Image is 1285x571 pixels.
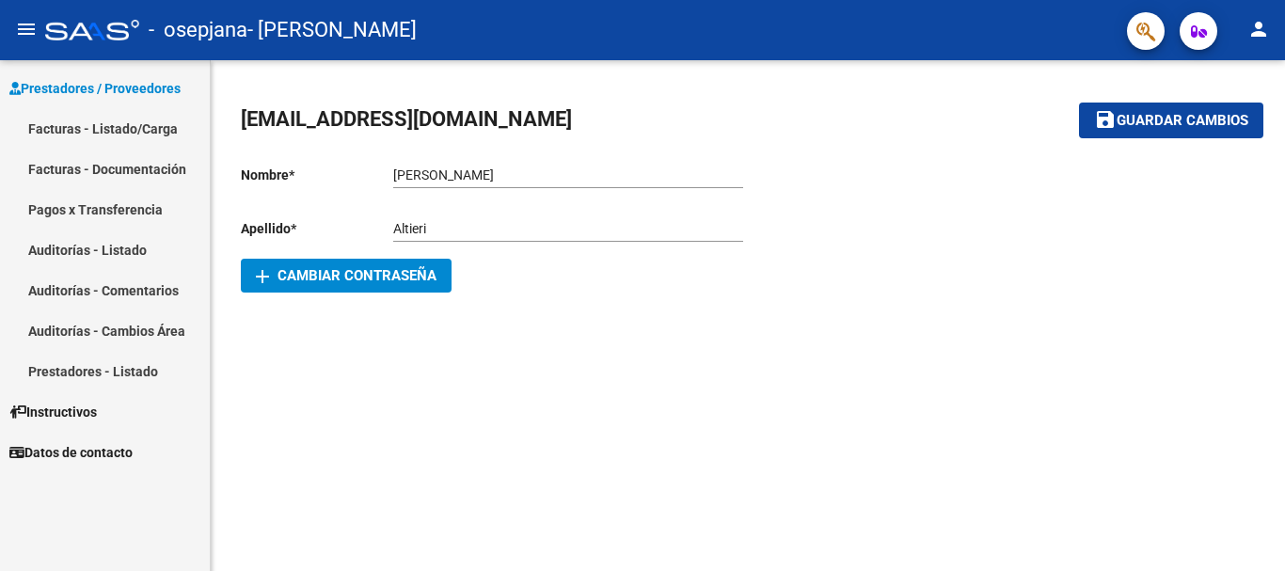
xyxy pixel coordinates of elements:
span: Instructivos [9,402,97,422]
span: Datos de contacto [9,442,133,463]
span: Guardar cambios [1117,113,1248,130]
iframe: Intercom live chat [1221,507,1266,552]
mat-icon: add [251,265,274,288]
span: [EMAIL_ADDRESS][DOMAIN_NAME] [241,107,572,131]
span: Prestadores / Proveedores [9,78,181,99]
mat-icon: person [1247,18,1270,40]
span: - [PERSON_NAME] [247,9,417,51]
button: Cambiar Contraseña [241,259,452,293]
span: - osepjana [149,9,247,51]
button: Guardar cambios [1079,103,1263,137]
p: Apellido [241,218,393,239]
p: Nombre [241,165,393,185]
span: Cambiar Contraseña [256,267,436,284]
mat-icon: save [1094,108,1117,131]
mat-icon: menu [15,18,38,40]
